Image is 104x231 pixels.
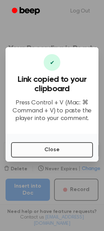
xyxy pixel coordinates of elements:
a: Beep [7,5,46,18]
div: ✔ [44,54,60,71]
p: Press Control + V (Mac: ⌘ Command + V) to paste the player into your comment. [11,99,93,123]
h3: Link copied to your clipboard [11,75,93,94]
a: Log Out [63,3,97,19]
button: Close [11,142,93,157]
